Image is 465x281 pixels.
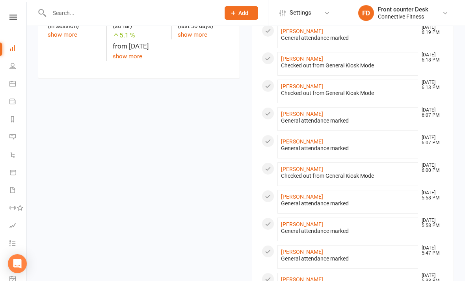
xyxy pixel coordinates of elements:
[281,62,415,69] div: Checked out from General Kiosk Mode
[8,254,27,273] div: Open Intercom Messenger
[358,5,374,21] div: FD
[281,117,415,124] div: General attendance marked
[281,138,323,145] a: [PERSON_NAME]
[9,164,27,182] a: Product Sales
[9,111,27,129] a: Reports
[418,163,444,173] time: [DATE] 6:00 PM
[281,228,415,234] div: General attendance marked
[290,4,311,22] span: Settings
[47,7,214,19] input: Search...
[281,166,323,172] a: [PERSON_NAME]
[281,221,323,227] a: [PERSON_NAME]
[9,218,27,235] a: Assessments
[281,249,323,255] a: [PERSON_NAME]
[48,31,77,38] a: show more
[418,218,444,228] time: [DATE] 5:58 PM
[418,190,444,201] time: [DATE] 5:58 PM
[178,31,207,38] a: show more
[113,53,142,60] a: show more
[281,83,323,89] a: [PERSON_NAME]
[281,111,323,117] a: [PERSON_NAME]
[9,253,27,271] a: What's New
[418,80,444,90] time: [DATE] 6:13 PM
[378,6,428,13] div: Front counter Desk
[9,93,27,111] a: Payments
[418,108,444,118] time: [DATE] 6:07 PM
[281,200,415,207] div: General attendance marked
[281,173,415,179] div: Checked out from General Kiosk Mode
[281,194,323,200] a: [PERSON_NAME]
[9,76,27,93] a: Calendar
[418,135,444,145] time: [DATE] 6:07 PM
[418,246,444,256] time: [DATE] 5:47 PM
[281,90,415,97] div: Checked out from General Kiosk Mode
[238,10,248,16] span: Add
[281,56,323,62] a: [PERSON_NAME]
[9,58,27,76] a: People
[418,52,444,63] time: [DATE] 6:18 PM
[9,40,27,58] a: Dashboard
[281,145,415,152] div: General attendance marked
[113,30,165,51] div: from [DATE]
[225,6,258,20] button: Add
[378,13,428,20] div: Connective Fitness
[281,28,323,34] a: [PERSON_NAME]
[281,255,415,262] div: General attendance marked
[113,30,165,41] span: 5.1 %
[281,35,415,41] div: General attendance marked
[418,25,444,35] time: [DATE] 6:19 PM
